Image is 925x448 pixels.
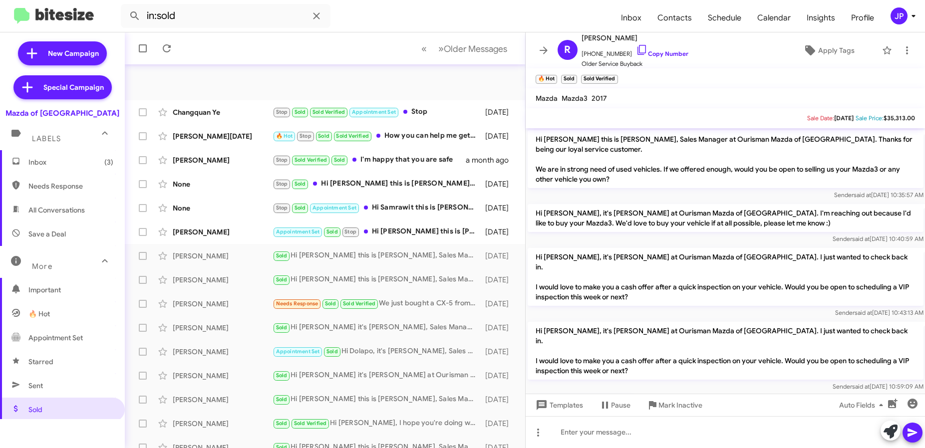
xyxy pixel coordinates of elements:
[104,157,113,167] span: (3)
[415,38,433,59] button: Previous
[43,82,104,92] span: Special Campaign
[891,7,908,24] div: JP
[534,396,583,414] span: Templates
[121,4,330,28] input: Search
[295,181,306,187] span: Sold
[276,348,320,355] span: Appointment Set
[481,275,517,285] div: [DATE]
[528,322,924,380] p: Hi [PERSON_NAME], it's [PERSON_NAME] at Ourisman Mazda of [GEOGRAPHIC_DATA]. I just wanted to che...
[28,205,85,215] span: All Conversations
[481,419,517,429] div: [DATE]
[481,107,517,117] div: [DATE]
[325,300,336,307] span: Sold
[318,133,329,139] span: Sold
[28,157,113,167] span: Inbox
[581,75,617,84] small: Sold Verified
[18,41,107,65] a: New Campaign
[839,396,887,414] span: Auto Fields
[884,114,915,122] span: $35,313.00
[173,107,273,117] div: Changquan Ye
[636,50,688,57] a: Copy Number
[28,229,66,239] span: Save a Deal
[173,203,273,213] div: None
[276,372,288,379] span: Sold
[562,94,588,103] span: Mazda3
[273,274,481,285] div: Hi [PERSON_NAME] this is [PERSON_NAME], Sales Manager at Ourisman Mazda of [GEOGRAPHIC_DATA]. Tha...
[173,395,273,405] div: [PERSON_NAME]
[273,154,466,166] div: I'm happy that you are safe
[658,396,702,414] span: Mark Inactive
[700,3,749,32] a: Schedule
[649,3,700,32] a: Contacts
[416,38,513,59] nav: Page navigation example
[613,3,649,32] a: Inbox
[28,181,113,191] span: Needs Response
[300,133,311,139] span: Stop
[832,235,923,242] span: Sender [DATE] 10:40:59 AM
[173,155,273,165] div: [PERSON_NAME]
[276,300,318,307] span: Needs Response
[343,300,376,307] span: Sold Verified
[276,181,288,187] span: Stop
[831,396,895,414] button: Auto Fields
[312,205,356,211] span: Appointment Set
[276,276,288,283] span: Sold
[294,420,327,427] span: Sold Verified
[611,396,630,414] span: Pause
[273,250,481,261] div: Hi [PERSON_NAME] this is [PERSON_NAME], Sales Manager at Ourisman Mazda of [GEOGRAPHIC_DATA]. I s...
[564,42,571,58] span: R
[561,75,577,84] small: Sold
[852,383,869,390] span: said at
[843,3,882,32] a: Profile
[173,323,273,333] div: [PERSON_NAME]
[481,323,517,333] div: [DATE]
[276,396,288,403] span: Sold
[173,251,273,261] div: [PERSON_NAME]
[5,108,119,118] div: Mazda of [GEOGRAPHIC_DATA]
[273,298,481,309] div: We just bought a CX-5 from you [DATE]. Take the win . . .
[832,383,923,390] span: Sender [DATE] 10:59:09 AM
[276,109,288,115] span: Stop
[173,179,273,189] div: None
[276,133,293,139] span: 🔥 Hot
[173,371,273,381] div: [PERSON_NAME]
[481,347,517,357] div: [DATE]
[273,394,481,405] div: Hi [PERSON_NAME] this is [PERSON_NAME], Sales Manager at Ourisman Mazda of [GEOGRAPHIC_DATA]. I s...
[807,114,834,122] span: Sale Date:
[481,395,517,405] div: [DATE]
[276,205,288,211] span: Stop
[481,179,517,189] div: [DATE]
[28,381,43,391] span: Sent
[273,202,481,214] div: Hi Samrawit this is [PERSON_NAME], Sales Manager at Ourisman Mazda of [GEOGRAPHIC_DATA]. Just wan...
[432,38,513,59] button: Next
[352,109,396,115] span: Appointment Set
[28,285,113,295] span: Important
[273,418,481,429] div: Hi [PERSON_NAME], I hope you're doing well and thank you for following up. Yes, I purchased a 202...
[173,299,273,309] div: [PERSON_NAME]
[276,324,288,331] span: Sold
[481,203,517,213] div: [DATE]
[32,262,52,271] span: More
[28,309,50,319] span: 🔥 Hot
[780,41,877,59] button: Apply Tags
[273,106,481,118] div: Stop
[481,299,517,309] div: [DATE]
[438,42,444,55] span: »
[295,109,306,115] span: Sold
[326,348,338,355] span: Sold
[295,205,306,211] span: Sold
[582,44,688,59] span: [PHONE_NUMBER]
[276,420,288,427] span: Sold
[536,94,558,103] span: Mazda
[856,114,884,122] span: Sale Price:
[749,3,799,32] a: Calendar
[421,42,427,55] span: «
[799,3,843,32] a: Insights
[28,357,53,367] span: Starred
[481,251,517,261] div: [DATE]
[173,227,273,237] div: [PERSON_NAME]
[273,346,481,357] div: Hi Dolapo, it's [PERSON_NAME], Sales Manager at Ourisman Mazda of [GEOGRAPHIC_DATA]. Just going t...
[834,191,923,199] span: Sender [DATE] 10:35:57 AM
